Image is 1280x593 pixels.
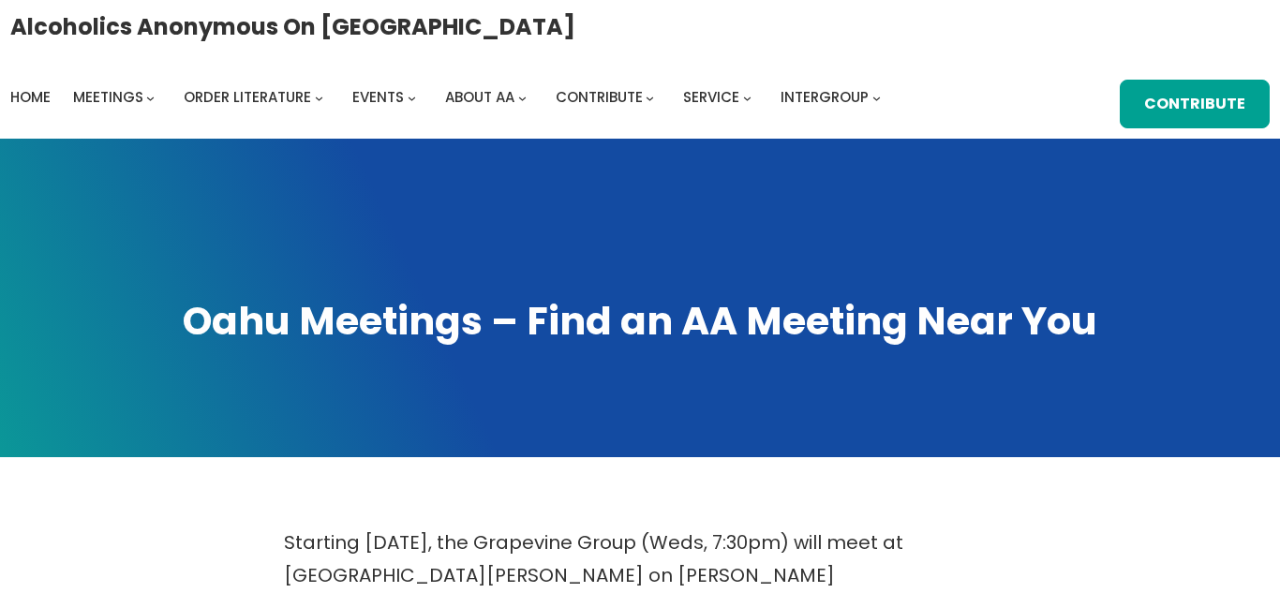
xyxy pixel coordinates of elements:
[872,93,881,101] button: Intergroup submenu
[352,84,404,111] a: Events
[10,84,51,111] a: Home
[518,93,527,101] button: About AA submenu
[352,87,404,107] span: Events
[1120,80,1271,128] a: Contribute
[73,87,143,107] span: Meetings
[646,93,654,101] button: Contribute submenu
[556,87,643,107] span: Contribute
[743,93,752,101] button: Service submenu
[781,84,869,111] a: Intergroup
[683,87,739,107] span: Service
[683,84,739,111] a: Service
[10,7,575,47] a: Alcoholics Anonymous on [GEOGRAPHIC_DATA]
[315,93,323,101] button: Order Literature submenu
[445,87,514,107] span: About AA
[184,87,311,107] span: Order Literature
[10,84,887,111] nav: Intergroup
[408,93,416,101] button: Events submenu
[10,87,51,107] span: Home
[781,87,869,107] span: Intergroup
[556,84,643,111] a: Contribute
[146,93,155,101] button: Meetings submenu
[73,84,143,111] a: Meetings
[445,84,514,111] a: About AA
[19,295,1261,348] h1: Oahu Meetings – Find an AA Meeting Near You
